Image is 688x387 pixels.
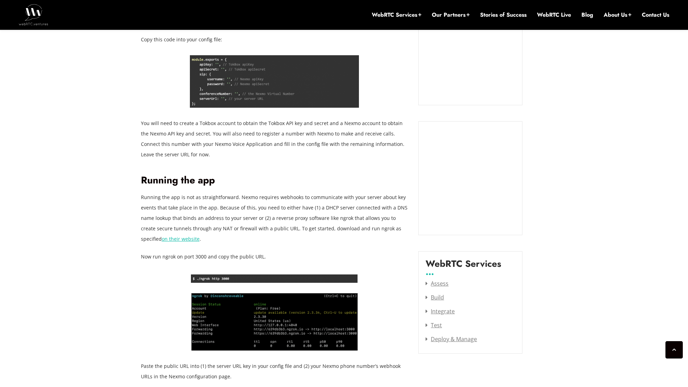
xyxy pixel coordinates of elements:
a: Test [426,321,442,329]
a: Build [426,294,444,301]
iframe: Embedded CTA [426,2,515,98]
a: Contact Us [642,11,669,19]
p: Now run ngrok on port 3000 and copy the public URL. [141,252,408,262]
a: Integrate [426,307,455,315]
a: Blog [581,11,593,19]
h2: Running the app [141,174,408,187]
a: Our Partners [432,11,470,19]
a: Assess [426,280,448,287]
a: Deploy & Manage [426,335,477,343]
label: WebRTC Services [426,258,501,274]
img: WebRTC.ventures [19,4,48,25]
p: Running the app is not as straightforward. Nexmo requires webhooks to communicate with your serve... [141,192,408,244]
a: on their website (opens in a new tab) [162,236,200,242]
p: You will need to create a Tokbox account to obtain the Tokbox API key and secret and a Nexmo acco... [141,118,408,160]
a: WebRTC Services [372,11,421,19]
p: Copy this code into your config file: [141,34,408,45]
a: About Us [604,11,631,19]
p: Paste the public URL into (1) the server URL key in your config file and (2) your Nexmo phone num... [141,361,408,382]
iframe: Embedded CTA [426,129,515,228]
a: Stories of Success [480,11,527,19]
a: WebRTC Live [537,11,571,19]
